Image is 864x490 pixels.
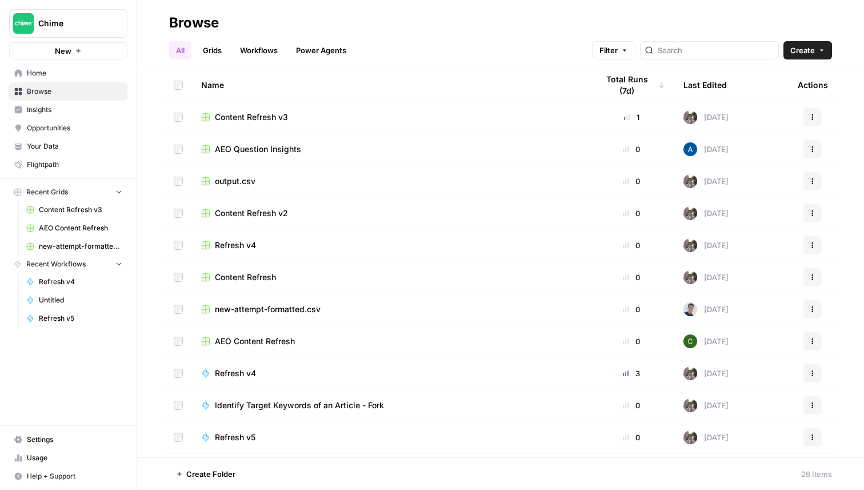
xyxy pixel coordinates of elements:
[599,45,618,56] span: Filter
[798,69,828,101] div: Actions
[9,9,127,38] button: Workspace: Chime
[26,187,68,197] span: Recent Grids
[169,14,219,32] div: Browse
[39,295,122,305] span: Untitled
[683,399,697,412] img: a2mlt6f1nb2jhzcjxsuraj5rj4vi
[683,110,729,124] div: [DATE]
[9,256,127,273] button: Recent Workflows
[683,142,729,156] div: [DATE]
[215,176,255,187] span: output.csv
[169,465,242,483] button: Create Folder
[21,201,127,219] a: Content Refresh v3
[233,41,285,59] a: Workflows
[201,368,579,379] a: Refresh v4
[215,336,295,347] span: AEO Content Refresh
[27,105,122,115] span: Insights
[598,272,665,283] div: 0
[683,69,727,101] div: Last Edited
[9,431,127,449] a: Settings
[9,101,127,119] a: Insights
[13,13,34,34] img: Chime Logo
[683,174,697,188] img: a2mlt6f1nb2jhzcjxsuraj5rj4vi
[38,18,107,29] span: Chime
[215,432,255,443] span: Refresh v5
[9,467,127,485] button: Help + Support
[9,156,127,174] a: Flightpath
[215,111,288,123] span: Content Refresh v3
[169,41,191,59] a: All
[9,449,127,467] a: Usage
[683,238,697,252] img: a2mlt6f1nb2jhzcjxsuraj5rj4vi
[27,435,122,445] span: Settings
[215,304,321,315] span: new-attempt-formatted.csv
[215,368,256,379] span: Refresh v4
[598,111,665,123] div: 1
[186,468,235,480] span: Create Folder
[215,144,301,155] span: AEO Question Insights
[27,68,122,78] span: Home
[196,41,229,59] a: Grids
[9,119,127,137] a: Opportunities
[27,453,122,463] span: Usage
[598,304,665,315] div: 0
[790,45,815,56] span: Create
[201,208,579,219] a: Content Refresh v2
[683,302,697,316] img: oskm0cmuhabjb8ex6014qupaj5sj
[39,277,122,287] span: Refresh v4
[201,432,579,443] a: Refresh v5
[683,334,697,348] img: 14qrvic887bnlg6dzgoj39zarp80
[27,86,122,97] span: Browse
[21,291,127,309] a: Untitled
[683,302,729,316] div: [DATE]
[683,399,729,412] div: [DATE]
[683,270,729,284] div: [DATE]
[21,309,127,328] a: Refresh v5
[598,144,665,155] div: 0
[683,206,729,220] div: [DATE]
[658,45,774,56] input: Search
[201,272,579,283] a: Content Refresh
[39,241,122,252] span: new-attempt-formatted.csv
[683,334,729,348] div: [DATE]
[201,336,579,347] a: AEO Content Refresh
[39,313,122,324] span: Refresh v5
[598,208,665,219] div: 0
[26,259,86,269] span: Recent Workflows
[598,400,665,411] div: 0
[201,69,579,101] div: Name
[683,366,697,380] img: a2mlt6f1nb2jhzcjxsuraj5rj4vi
[9,137,127,156] a: Your Data
[201,111,579,123] a: Content Refresh v3
[598,336,665,347] div: 0
[9,184,127,201] button: Recent Grids
[39,205,122,215] span: Content Refresh v3
[592,41,635,59] button: Filter
[55,45,71,57] span: New
[683,270,697,284] img: a2mlt6f1nb2jhzcjxsuraj5rj4vi
[598,69,665,101] div: Total Runs (7d)
[289,41,353,59] a: Power Agents
[683,110,697,124] img: a2mlt6f1nb2jhzcjxsuraj5rj4vi
[27,123,122,133] span: Opportunities
[598,432,665,443] div: 0
[215,400,384,411] span: Identify Target Keywords of an Article - Fork
[598,176,665,187] div: 0
[683,142,697,156] img: he81ibor8lsei4p3qvg4ugbvimgp
[683,174,729,188] div: [DATE]
[21,219,127,237] a: AEO Content Refresh
[683,238,729,252] div: [DATE]
[683,206,697,220] img: a2mlt6f1nb2jhzcjxsuraj5rj4vi
[9,42,127,59] button: New
[215,208,288,219] span: Content Refresh v2
[801,468,832,480] div: 26 Items
[21,237,127,256] a: new-attempt-formatted.csv
[201,176,579,187] a: output.csv
[683,431,697,444] img: a2mlt6f1nb2jhzcjxsuraj5rj4vi
[215,272,276,283] span: Content Refresh
[27,160,122,170] span: Flightpath
[201,400,579,411] a: Identify Target Keywords of an Article - Fork
[598,368,665,379] div: 3
[783,41,832,59] button: Create
[39,223,122,233] span: AEO Content Refresh
[598,240,665,251] div: 0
